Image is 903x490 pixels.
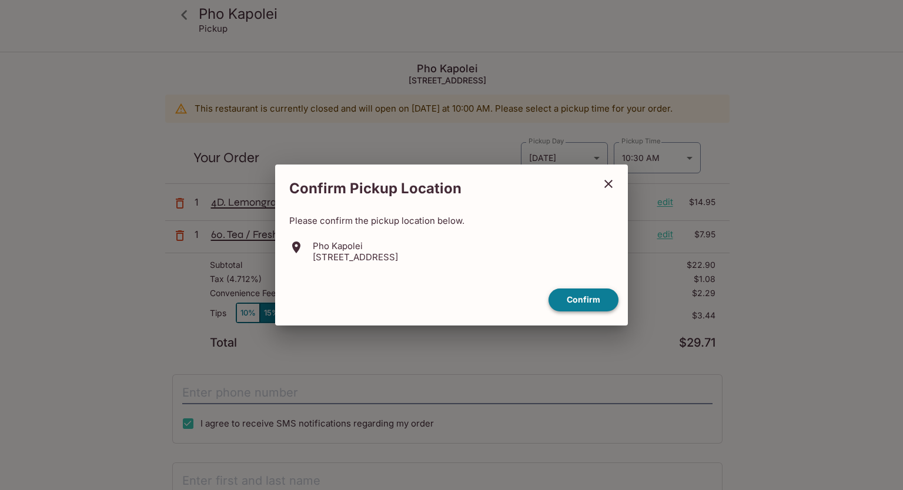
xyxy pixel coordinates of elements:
button: close [594,169,623,199]
button: confirm [549,288,618,311]
h2: Confirm Pickup Location [275,174,594,203]
p: [STREET_ADDRESS] [313,251,398,263]
p: Please confirm the pickup location below. [289,215,614,226]
p: Pho Kapolei [313,240,398,251]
